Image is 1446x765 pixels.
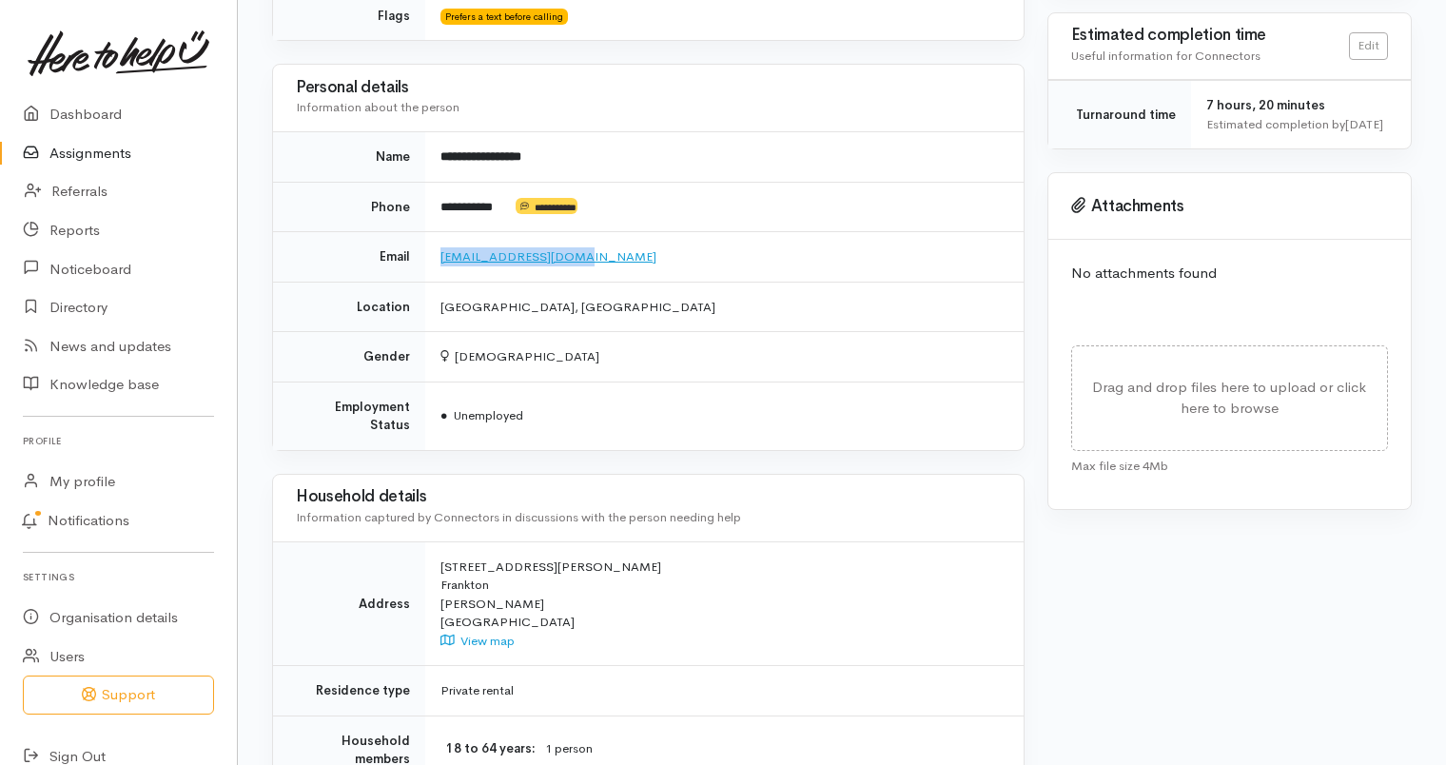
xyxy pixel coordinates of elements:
[23,676,214,715] button: Support
[273,232,425,283] td: Email
[296,79,1001,97] h3: Personal details
[23,564,214,590] h6: Settings
[1071,48,1260,64] span: Useful information for Connectors
[440,248,656,265] a: [EMAIL_ADDRESS][DOMAIN_NAME]
[1345,116,1383,132] time: [DATE]
[273,182,425,232] td: Phone
[296,488,1001,506] h3: Household details
[1071,451,1388,476] div: Max file size 4Mb
[273,332,425,382] td: Gender
[296,99,459,115] span: Information about the person
[440,9,568,24] span: Prefers a text before calling
[440,407,448,423] span: ●
[1071,27,1349,45] h3: Estimated completion time
[545,739,1001,759] dd: 1 person
[273,666,425,716] td: Residence type
[440,407,523,423] span: Unemployed
[1206,97,1325,113] span: 7 hours, 20 minutes
[440,348,600,364] span: [DEMOGRAPHIC_DATA]
[440,739,536,758] dt: 18 to 64 years
[440,558,1001,651] div: [STREET_ADDRESS][PERSON_NAME] Frankton [PERSON_NAME] [GEOGRAPHIC_DATA]
[273,132,425,183] td: Name
[1092,378,1366,418] span: Drag and drop files here to upload or click here to browse
[1349,32,1388,60] a: Edit
[273,282,425,332] td: Location
[425,282,1024,332] td: [GEOGRAPHIC_DATA], [GEOGRAPHIC_DATA]
[1071,197,1388,216] h3: Attachments
[23,428,214,454] h6: Profile
[1048,81,1191,149] td: Turnaround time
[1206,115,1388,134] div: Estimated completion by
[425,666,1024,716] td: Private rental
[440,633,515,649] a: View map
[296,509,741,525] span: Information captured by Connectors in discussions with the person needing help
[1071,263,1388,284] p: No attachments found
[273,382,425,450] td: Employment Status
[273,541,425,666] td: Address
